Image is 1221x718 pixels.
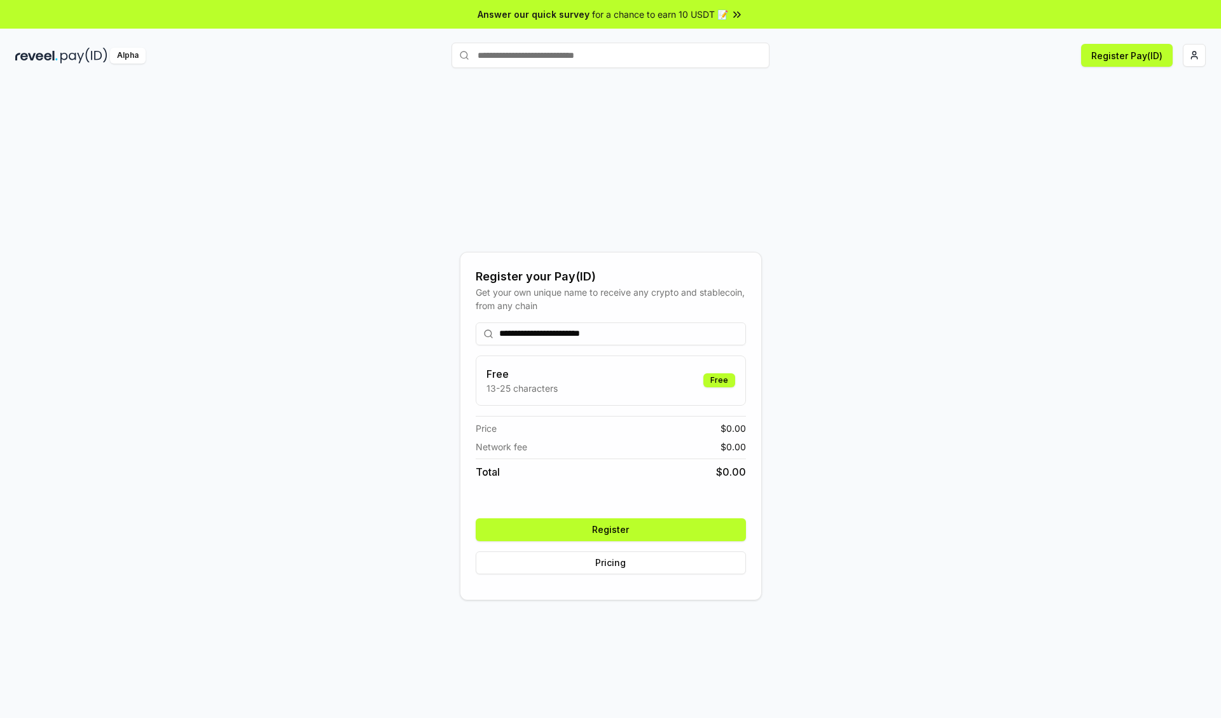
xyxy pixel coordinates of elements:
[476,464,500,480] span: Total
[476,440,527,453] span: Network fee
[476,286,746,312] div: Get your own unique name to receive any crypto and stablecoin, from any chain
[486,366,558,382] h3: Free
[486,382,558,395] p: 13-25 characters
[476,268,746,286] div: Register your Pay(ID)
[703,373,735,387] div: Free
[476,518,746,541] button: Register
[15,48,58,64] img: reveel_dark
[721,422,746,435] span: $ 0.00
[721,440,746,453] span: $ 0.00
[60,48,107,64] img: pay_id
[110,48,146,64] div: Alpha
[478,8,590,21] span: Answer our quick survey
[476,551,746,574] button: Pricing
[716,464,746,480] span: $ 0.00
[476,422,497,435] span: Price
[592,8,728,21] span: for a chance to earn 10 USDT 📝
[1081,44,1173,67] button: Register Pay(ID)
